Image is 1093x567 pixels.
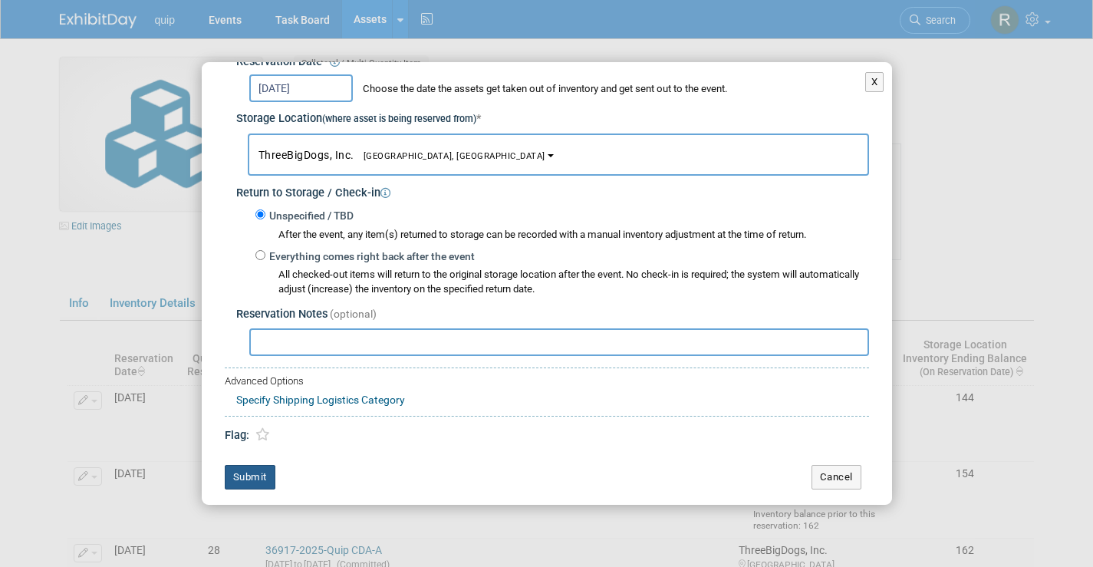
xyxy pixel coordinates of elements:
[225,465,275,490] button: Submit
[236,394,405,406] a: Specify Shipping Logistics Category
[225,429,249,442] span: Flag:
[355,83,727,94] span: Choose the date the assets get taken out of inventory and get sent out to the event.
[330,308,377,320] span: (optional)
[236,102,869,127] div: Storage Location
[322,114,476,124] small: (where asset is being reserved from)
[258,149,545,161] span: ThreeBigDogs, Inc.
[236,308,328,321] span: Reservation Notes
[236,176,869,202] div: Return to Storage / Check-in
[225,374,869,389] div: Advanced Options
[249,74,353,102] input: Reservation Date
[265,249,475,265] label: Everything comes right back after the event
[248,134,869,176] button: ThreeBigDogs, Inc.[GEOGRAPHIC_DATA], [GEOGRAPHIC_DATA]
[812,465,861,490] button: Cancel
[354,151,545,161] span: [GEOGRAPHIC_DATA], [GEOGRAPHIC_DATA]
[865,72,884,92] button: X
[265,209,354,224] label: Unspecified / TBD
[278,268,869,297] div: All checked-out items will return to the original storage location after the event. No check-in i...
[255,224,869,242] div: After the event, any item(s) returned to storage can be recorded with a manual inventory adjustme...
